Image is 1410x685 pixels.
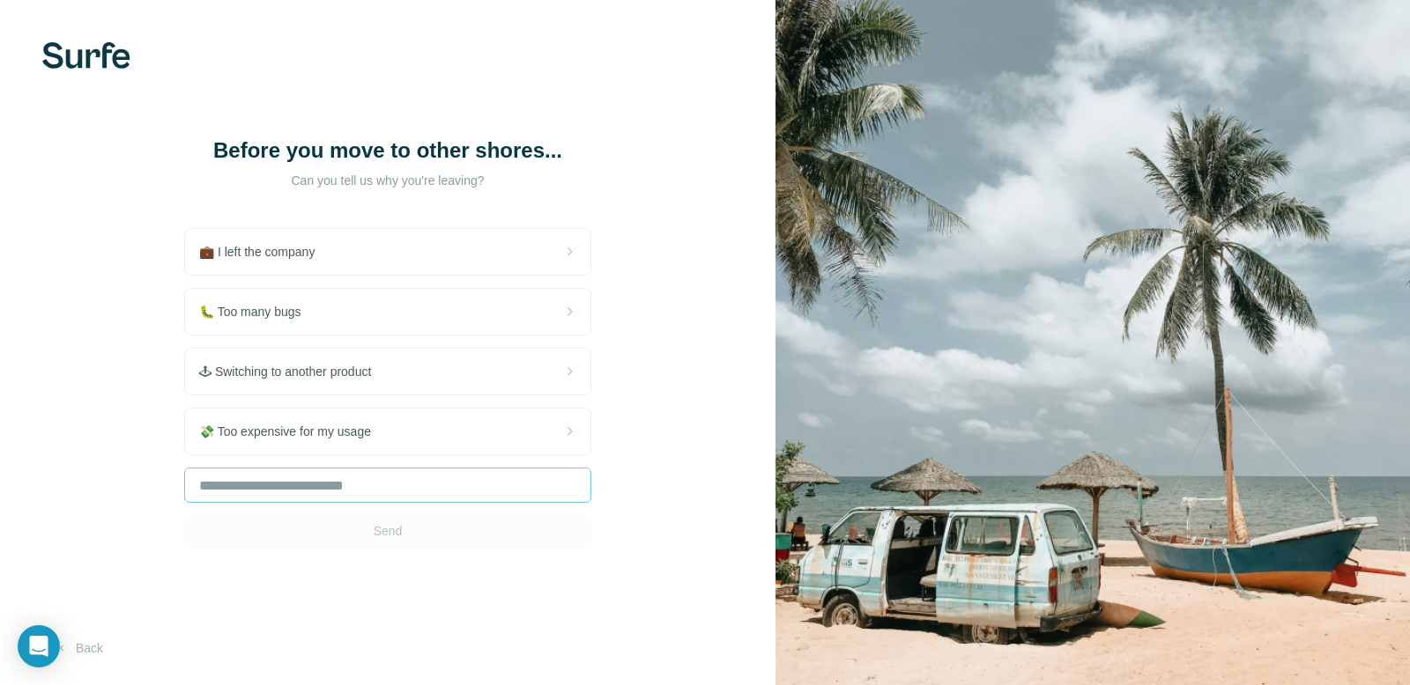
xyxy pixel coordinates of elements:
p: Can you tell us why you're leaving? [211,172,564,189]
span: 💸 Too expensive for my usage [199,423,385,440]
span: 🕹 Switching to another product [199,363,385,380]
div: Open Intercom Messenger [18,625,60,667]
button: Back [42,632,115,664]
img: Surfe's logo [42,42,130,69]
span: 🐛 Too many bugs [199,303,315,320]
h1: Before you move to other shores... [211,136,564,165]
span: 💼 I left the company [199,243,329,261]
